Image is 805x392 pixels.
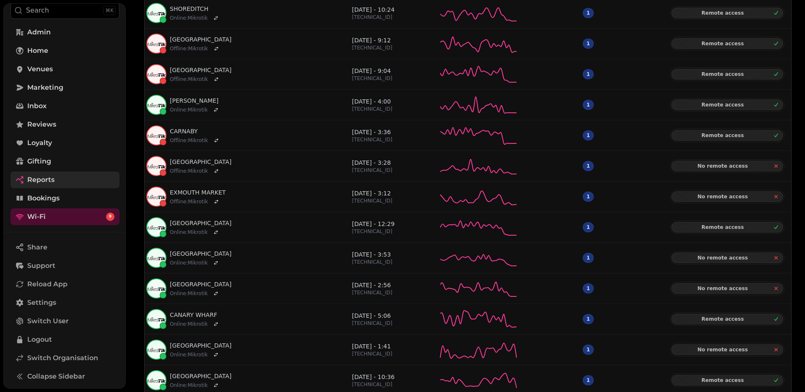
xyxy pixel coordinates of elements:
p: [DATE] - 10:24 [352,5,395,14]
a: Gifting [10,153,119,170]
p: [TECHNICAL_ID] [352,197,392,204]
p: [DATE] - 12:29 [352,220,395,228]
button: Remote access [671,99,783,110]
span: Bookings [27,193,60,203]
div: 1 [583,283,594,293]
span: Offline : Mikrotik [170,198,208,205]
span: No remote access [675,255,770,260]
p: [TECHNICAL_ID] [352,106,392,112]
span: Remote access [675,102,770,107]
a: [GEOGRAPHIC_DATA] [170,249,231,258]
button: Remote access [671,69,783,80]
span: Logout [27,335,52,345]
span: Loyalty [27,138,52,148]
a: [GEOGRAPHIC_DATA] [170,158,231,166]
span: Online : Mikrotik [170,321,208,327]
button: Collapse Sidebar [10,368,119,385]
span: 9 [109,214,112,220]
a: [GEOGRAPHIC_DATA] [170,280,231,288]
a: Marketing [10,79,119,96]
span: Reviews [27,119,56,130]
div: 1 [583,222,594,232]
p: [DATE] - 10:36 [352,373,395,381]
p: [TECHNICAL_ID] [352,136,392,143]
img: mikrotik [147,309,166,329]
span: Inbox [27,101,47,111]
p: [DATE] - 9:04 [352,67,392,75]
a: Inbox [10,98,119,114]
span: Remote access [675,225,770,230]
span: Wi-Fi [27,212,46,222]
p: [TECHNICAL_ID] [352,14,395,21]
span: Remote access [675,133,770,138]
button: Remote access [671,222,783,233]
p: [TECHNICAL_ID] [352,259,392,265]
button: Reload App [10,276,119,293]
button: No remote access [671,252,783,263]
img: mikrotik [147,217,166,237]
a: [PERSON_NAME] [170,96,221,105]
img: mikrotik [147,187,166,207]
div: ⌘K [103,6,116,15]
img: mikrotik [147,370,166,390]
div: 1 [583,39,594,49]
img: mikrotik [147,95,166,115]
span: Remote access [675,10,770,16]
span: Share [27,242,47,252]
span: Gifting [27,156,51,166]
img: mikrotik [147,340,166,360]
a: CARNABY [170,127,221,135]
button: No remote access [671,283,783,294]
span: Online : Mikrotik [170,260,208,266]
button: No remote access [671,161,783,171]
span: Support [27,261,55,271]
a: Bookings [10,190,119,207]
img: mikrotik [147,156,166,176]
img: mikrotik [147,248,166,268]
button: Remote access [671,314,783,325]
span: Remote access [675,378,770,383]
span: Online : Mikrotik [170,15,208,21]
span: Offline : Mikrotik [170,76,208,83]
span: Online : Mikrotik [170,229,208,236]
span: Switch Organisation [27,353,98,363]
button: Remote access [671,375,783,386]
a: [GEOGRAPHIC_DATA] [170,341,231,350]
a: Admin [10,24,119,41]
a: EXMOUTH MARKET [170,188,226,197]
span: Venues [27,64,53,74]
div: 1 [583,100,594,110]
button: Remote access [671,38,783,49]
button: Share [10,239,119,256]
a: SHOREDITCH [170,5,221,13]
span: No remote access [675,347,770,352]
span: Marketing [27,83,63,93]
div: 1 [583,69,594,79]
span: Home [27,46,48,56]
span: Reload App [27,279,68,289]
span: Offline : Mikrotik [170,45,208,52]
p: [DATE] - 9:12 [352,36,392,44]
span: Online : Mikrotik [170,290,208,297]
span: Remote access [675,72,770,77]
span: Switch User [27,316,69,326]
span: Remote access [675,41,770,46]
p: Search [26,5,49,16]
p: [TECHNICAL_ID] [352,167,392,174]
p: [TECHNICAL_ID] [352,289,392,296]
a: CANARY WHARF [170,311,221,319]
button: Search⌘K [10,2,119,19]
a: [GEOGRAPHIC_DATA] [170,372,231,380]
div: 1 [583,375,594,385]
a: Switch Organisation [10,350,119,366]
div: 1 [583,130,594,140]
p: [DATE] - 1:41 [352,342,392,350]
a: Venues [10,61,119,78]
a: [GEOGRAPHIC_DATA] [170,35,231,44]
p: [TECHNICAL_ID] [352,228,395,235]
a: [GEOGRAPHIC_DATA] [170,219,231,227]
button: Logout [10,331,119,348]
span: Online : Mikrotik [170,382,208,389]
a: Home [10,42,119,59]
a: Settings [10,294,119,311]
